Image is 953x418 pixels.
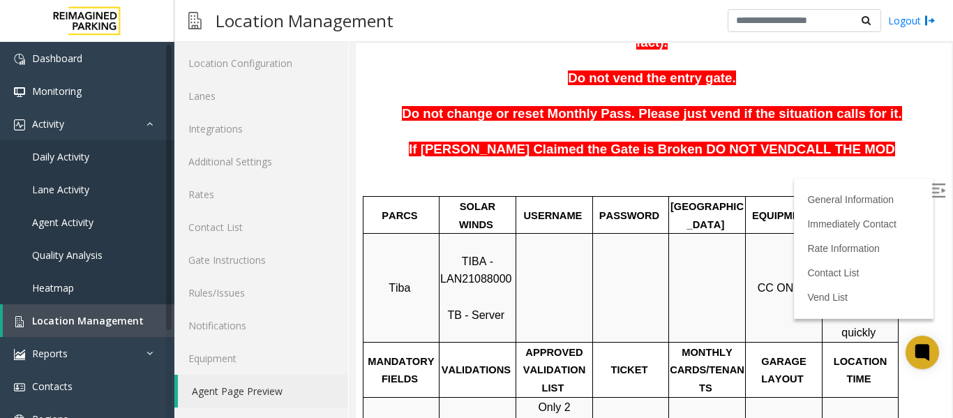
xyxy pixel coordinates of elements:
[167,304,230,350] span: APPROVED VALIDATION LIST
[26,167,61,178] span: PARCS
[91,266,149,278] span: TB - Server
[86,321,155,332] span: VALIDATIONS
[396,167,457,178] span: EQUIPMENT
[441,98,539,113] span: CALL THE MOD
[32,183,89,196] span: Lane Activity
[32,216,93,229] span: Agent Activity
[14,87,25,98] img: 'icon'
[12,313,78,342] span: MANDATORY FIELDS
[32,248,103,262] span: Quality Analysis
[103,158,140,187] span: SOLAR WINDS
[46,63,546,77] span: Do not change or reset Monthly Pass. Please just vend if the situation calls for it.
[168,167,227,178] span: USERNAME
[576,140,590,154] img: Open/Close Sidebar Menu
[174,145,348,178] a: Additional Settings
[451,151,538,162] a: General Information
[32,117,64,130] span: Activity
[14,316,25,327] img: 'icon'
[188,3,202,38] img: pageIcon
[924,13,936,28] img: logout
[209,3,400,38] h3: Location Management
[32,52,82,65] span: Dashboard
[174,342,348,375] a: Equipment
[174,178,348,211] a: Rates
[32,380,73,393] span: Contacts
[402,239,451,251] span: CC ONLY
[314,304,389,350] span: MONTHLY CARDS/TENANTS
[84,212,156,242] span: TIBA - LAN21088000
[174,309,348,342] a: Notifications
[478,313,532,342] span: LOCATION TIME
[174,47,348,80] a: Location Configuration
[174,211,348,244] a: Contact List
[405,313,450,342] span: GARAGE LAYOUT
[14,54,25,65] img: 'icon'
[451,248,492,260] a: Vend List
[174,244,348,276] a: Gate Instructions
[168,358,226,405] span: Only 2 HOURS Validations:
[14,119,25,130] img: 'icon'
[255,321,292,332] span: TICKET
[32,347,68,360] span: Reports
[243,167,303,178] span: PASSWORD
[451,200,524,211] a: Rate Information
[315,158,388,187] span: [GEOGRAPHIC_DATA]
[33,239,54,251] span: Tiba
[212,27,380,42] span: Do not vend the entry gate.
[32,150,89,163] span: Daily Activity
[451,224,503,235] a: Contact List
[888,13,936,28] a: Logout
[32,281,74,294] span: Heatmap
[174,112,348,145] a: Integrations
[32,314,144,327] span: Location Management
[451,175,541,186] a: Immediately Contact
[14,382,25,393] img: 'icon'
[3,304,174,337] a: Location Management
[53,98,441,113] span: If [PERSON_NAME] Claimed the Gate is Broken DO NOT VEND
[14,349,25,360] img: 'icon'
[32,84,82,98] span: Monitoring
[178,375,348,408] a: Agent Page Preview
[174,276,348,309] a: Rules/Issues
[174,80,348,112] a: Lanes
